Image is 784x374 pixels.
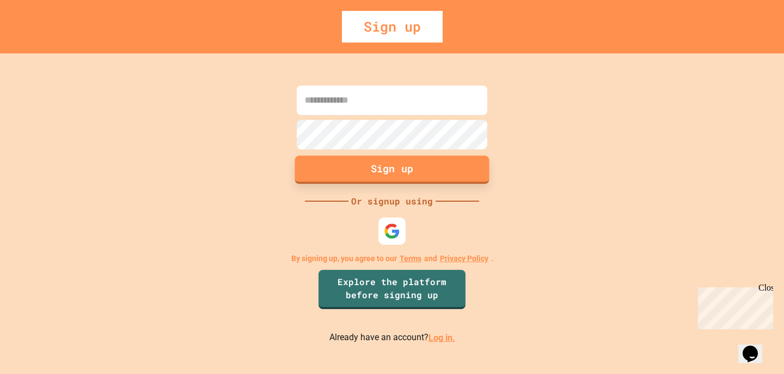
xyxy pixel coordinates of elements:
button: Sign up [295,156,489,184]
div: Chat with us now!Close [4,4,75,69]
p: Already have an account? [329,331,455,345]
div: Sign up [342,11,443,43]
iframe: chat widget [738,330,773,363]
a: Privacy Policy [440,253,488,264]
p: By signing up, you agree to our and . [291,253,493,264]
img: google-icon.svg [384,223,400,239]
div: Or signup using [348,195,436,208]
a: Explore the platform before signing up [318,270,465,309]
iframe: chat widget [694,283,773,329]
a: Log in. [428,333,455,343]
a: Terms [400,253,421,264]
